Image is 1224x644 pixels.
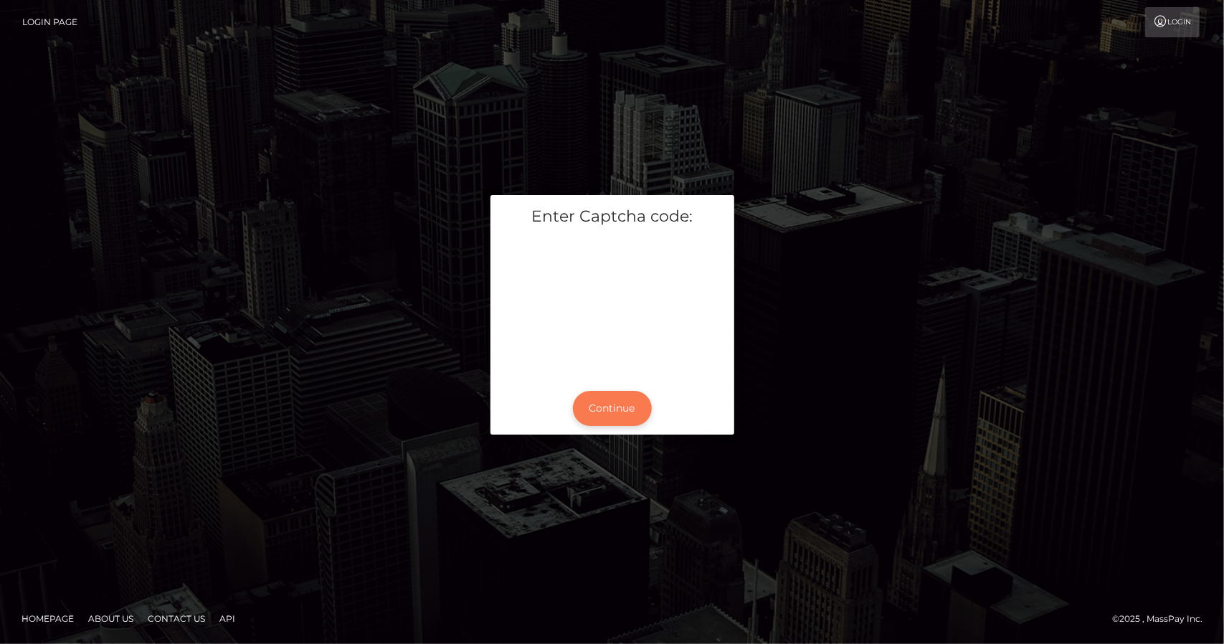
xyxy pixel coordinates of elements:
[1112,611,1213,627] div: © 2025 , MassPay Inc.
[214,607,241,630] a: API
[501,206,724,228] h5: Enter Captcha code:
[1145,7,1200,37] a: Login
[501,238,724,371] iframe: mtcaptcha
[82,607,139,630] a: About Us
[573,391,652,426] button: Continue
[16,607,80,630] a: Homepage
[142,607,211,630] a: Contact Us
[22,7,77,37] a: Login Page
